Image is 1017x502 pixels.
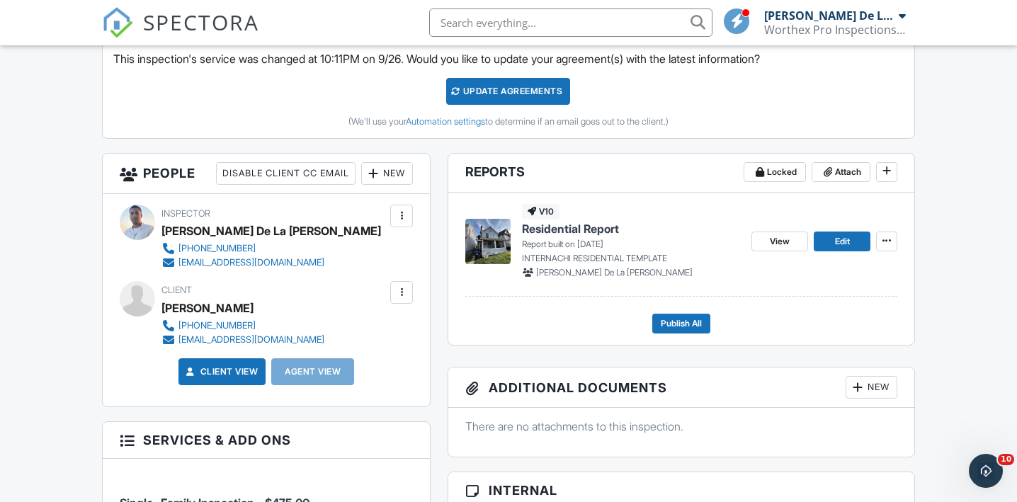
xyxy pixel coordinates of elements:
[113,116,904,127] div: (We'll use your to determine if an email goes out to the client.)
[161,297,254,319] div: [PERSON_NAME]
[161,319,324,333] a: [PHONE_NUMBER]
[446,78,570,105] div: Update Agreements
[102,19,259,49] a: SPECTORA
[161,333,324,347] a: [EMAIL_ADDRESS][DOMAIN_NAME]
[429,8,712,37] input: Search everything...
[361,162,413,185] div: New
[103,40,915,138] div: This inspection's service was changed at 10:11PM on 9/26. Would you like to update your agreement...
[102,7,133,38] img: The Best Home Inspection Software - Spectora
[406,116,485,127] a: Automation settings
[143,7,259,37] span: SPECTORA
[161,208,210,219] span: Inspector
[103,422,431,459] h3: Services & Add ons
[216,162,356,185] div: Disable Client CC Email
[764,8,895,23] div: [PERSON_NAME] De La [PERSON_NAME]
[178,320,256,331] div: [PHONE_NUMBER]
[764,23,906,37] div: Worthex Pro Inspections LLC
[448,367,914,408] h3: Additional Documents
[846,376,897,399] div: New
[161,241,370,256] a: [PHONE_NUMBER]
[161,220,381,241] div: [PERSON_NAME] De La [PERSON_NAME]
[161,285,192,295] span: Client
[178,243,256,254] div: [PHONE_NUMBER]
[465,418,897,434] p: There are no attachments to this inspection.
[969,454,1003,488] iframe: Intercom live chat
[183,365,258,379] a: Client View
[161,256,370,270] a: [EMAIL_ADDRESS][DOMAIN_NAME]
[178,334,324,346] div: [EMAIL_ADDRESS][DOMAIN_NAME]
[103,154,431,194] h3: People
[178,257,324,268] div: [EMAIL_ADDRESS][DOMAIN_NAME]
[998,454,1014,465] span: 10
